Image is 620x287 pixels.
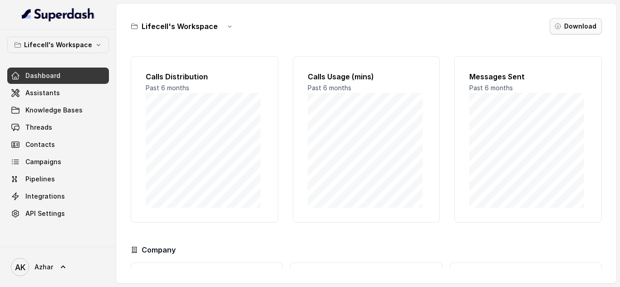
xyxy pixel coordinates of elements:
span: API Settings [25,209,65,218]
a: Integrations [7,188,109,204]
a: Assistants [7,85,109,101]
span: Knowledge Bases [25,106,83,115]
a: API Settings [7,205,109,222]
h2: Messages Sent [469,71,587,82]
span: Azhar [34,263,53,272]
text: AK [15,263,25,272]
span: Past 6 months [308,84,351,92]
button: Lifecell's Workspace [7,37,109,53]
img: light.svg [22,7,95,22]
a: Threads [7,119,109,136]
span: Dashboard [25,71,60,80]
a: Pipelines [7,171,109,187]
span: Threads [25,123,52,132]
button: Download [550,18,602,34]
span: Assistants [25,88,60,97]
a: Contacts [7,136,109,153]
a: Campaigns [7,154,109,170]
span: Campaigns [25,157,61,166]
h3: Lifecell's Workspace [142,21,218,32]
h3: Company [142,244,176,255]
h2: Calls Usage (mins) [308,71,425,82]
span: Pipelines [25,175,55,184]
h2: Calls Distribution [146,71,263,82]
a: Azhar [7,254,109,280]
span: Contacts [25,140,55,149]
a: Knowledge Bases [7,102,109,118]
span: Past 6 months [469,84,513,92]
span: Integrations [25,192,65,201]
a: Dashboard [7,68,109,84]
p: Lifecell's Workspace [24,39,92,50]
span: Past 6 months [146,84,189,92]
